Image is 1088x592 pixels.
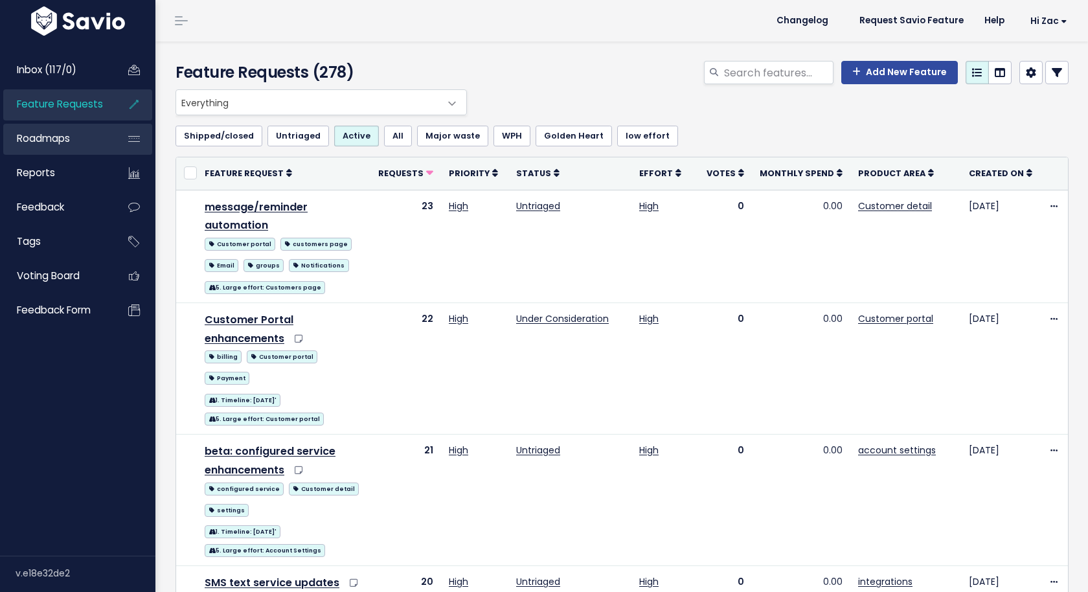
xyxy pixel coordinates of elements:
[205,312,293,346] a: Customer Portal enhancements
[617,126,678,146] a: low effort
[516,166,560,179] a: Status
[516,575,560,588] a: Untriaged
[858,168,925,179] span: Product Area
[205,256,238,273] a: Email
[493,126,530,146] a: WPH
[205,410,324,426] a: 5. Large effort: Customer portal
[205,525,280,538] span: 1. Timeline: [DATE]'
[205,394,280,407] span: 1. Timeline: [DATE]'
[961,302,1040,434] td: [DATE]
[858,199,932,212] a: Customer detail
[3,89,108,119] a: Feature Requests
[205,444,335,477] a: beta: configured service enhancements
[449,444,468,457] a: High
[17,269,80,282] span: Voting Board
[536,126,612,146] a: Golden Heart
[205,480,284,496] a: configured service
[280,238,352,251] span: customers page
[205,348,242,364] a: billing
[449,166,498,179] a: Priority
[516,199,560,212] a: Untriaged
[969,168,1024,179] span: Created On
[205,279,325,295] a: 5. Large effort: Customers page
[639,575,659,588] a: High
[752,190,850,302] td: 0.00
[707,168,736,179] span: Votes
[417,126,488,146] a: Major waste
[205,575,339,590] a: SMS text service updates
[205,281,325,294] span: 5. Large effort: Customers page
[699,435,752,566] td: 0
[858,166,934,179] a: Product Area
[699,302,752,434] td: 0
[205,523,280,539] a: 1. Timeline: [DATE]'
[17,131,70,145] span: Roadmaps
[1015,11,1078,31] a: Hi Zac
[16,556,155,590] div: v.e18e32de2
[176,126,1069,146] ul: Filter feature requests
[3,192,108,222] a: Feedback
[3,227,108,256] a: Tags
[723,61,833,84] input: Search features...
[205,544,325,557] span: 5. Large effort: Account Settings
[205,369,249,385] a: Payment
[289,480,359,496] a: Customer detail
[289,259,348,272] span: Notifications
[205,501,249,518] a: settings
[449,199,468,212] a: High
[1030,16,1067,26] span: Hi Zac
[760,168,834,179] span: Monthly spend
[205,199,308,233] a: message/reminder automation
[3,295,108,325] a: Feedback form
[449,312,468,325] a: High
[384,126,412,146] a: All
[17,303,91,317] span: Feedback form
[247,348,317,364] a: Customer portal
[3,124,108,154] a: Roadmaps
[639,166,681,179] a: Effort
[752,435,850,566] td: 0.00
[244,259,284,272] span: groups
[516,444,560,457] a: Untriaged
[858,444,936,457] a: account settings
[205,541,325,558] a: 5. Large effort: Account Settings
[974,11,1015,30] a: Help
[17,63,76,76] span: Inbox (117/0)
[17,97,103,111] span: Feature Requests
[334,126,379,146] a: Active
[176,90,440,115] span: Everything
[17,200,64,214] span: Feedback
[378,166,433,179] a: Requests
[280,235,352,251] a: customers page
[707,166,744,179] a: Votes
[205,166,292,179] a: Feature Request
[841,61,958,84] a: Add New Feature
[639,312,659,325] a: High
[205,350,242,363] span: billing
[3,158,108,188] a: Reports
[244,256,284,273] a: groups
[28,6,128,36] img: logo-white.9d6f32f41409.svg
[205,259,238,272] span: Email
[639,444,659,457] a: High
[176,89,467,115] span: Everything
[370,302,441,434] td: 22
[961,435,1040,566] td: [DATE]
[961,190,1040,302] td: [DATE]
[205,235,275,251] a: Customer portal
[289,256,348,273] a: Notifications
[516,312,609,325] a: Under Consideration
[205,504,249,517] span: settings
[17,166,55,179] span: Reports
[3,261,108,291] a: Voting Board
[205,413,324,426] span: 5. Large effort: Customer portal
[247,350,317,363] span: Customer portal
[370,190,441,302] td: 23
[3,55,108,85] a: Inbox (117/0)
[205,168,284,179] span: Feature Request
[370,435,441,566] td: 21
[849,11,974,30] a: Request Savio Feature
[205,483,284,495] span: configured service
[969,166,1032,179] a: Created On
[267,126,329,146] a: Untriaged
